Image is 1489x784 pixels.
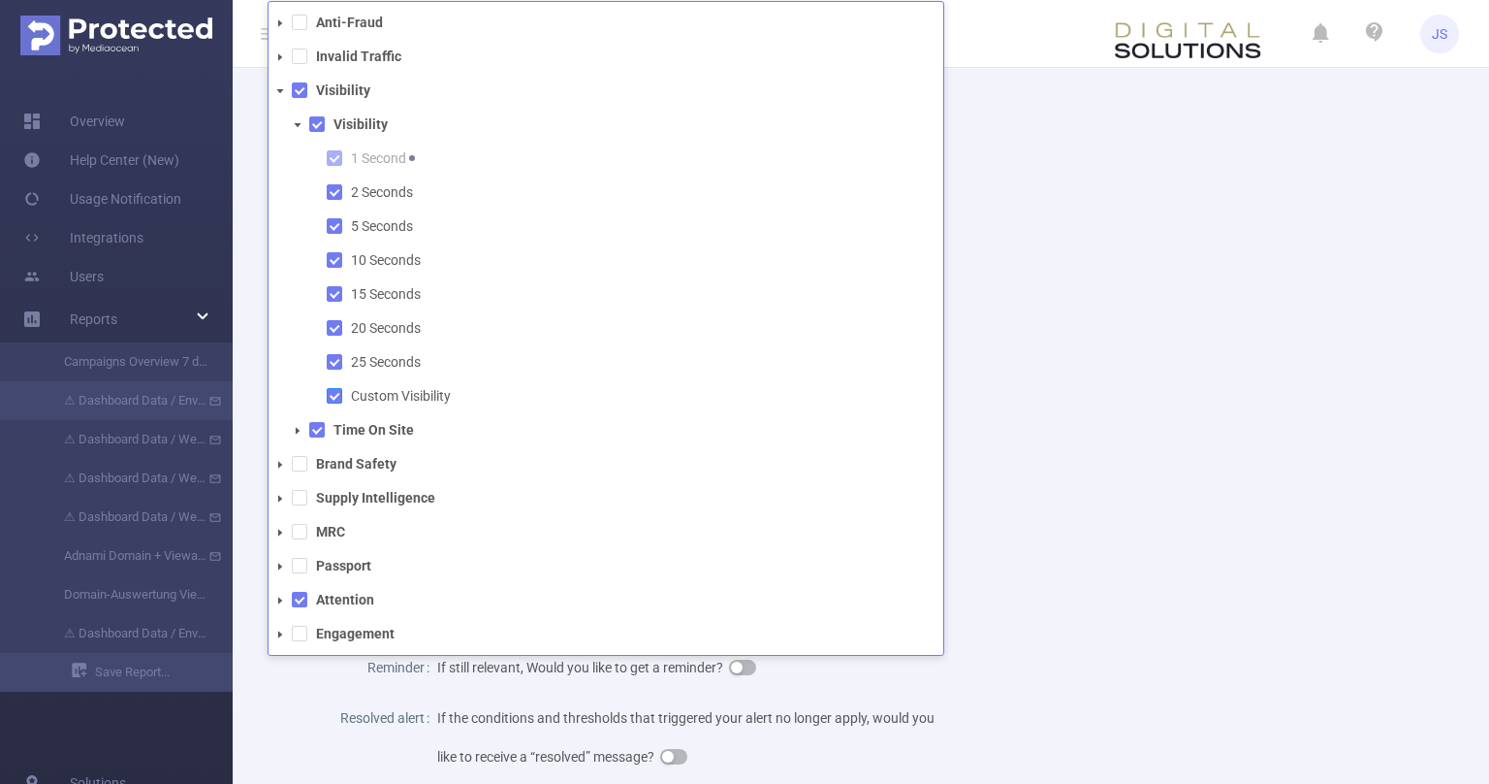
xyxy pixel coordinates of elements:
[23,218,143,257] a: Integrations
[316,15,383,30] strong: Anti-Fraud
[346,281,941,308] span: 15 Seconds
[333,116,388,132] strong: Visibility
[39,614,209,653] a: ⚠ Dashboard Data / Environment + Browser Report 2.0
[70,311,117,327] span: Reports
[23,180,181,218] a: Usage Notification
[316,558,371,573] strong: Passport
[275,596,285,605] i: icon: caret-down
[70,300,117,339] a: Reports
[351,184,413,200] span: 2 Seconds
[437,710,935,765] span: If the conditions and thresholds that triggered your alert no longer apply, would you like to rec...
[346,349,941,376] span: 25 Seconds
[351,150,423,166] span: 1 Second
[351,218,413,234] span: 5 Seconds
[367,660,425,675] span: Reminder
[346,247,941,274] span: 10 Seconds
[351,252,421,268] span: 10 Seconds
[23,257,104,296] a: Users
[340,710,437,726] label: Resolved alert
[351,320,421,336] span: 20 Seconds
[316,49,401,64] strong: Invalid Traffic
[316,82,370,98] strong: Visibility
[39,498,209,537] a: ⚠ Dashboard Data / Weekly catch-up - [DATE]
[333,422,414,438] strong: Time On Site
[23,102,125,141] a: Overview
[275,494,285,504] i: icon: caret-down
[346,180,941,206] span: 2 Seconds
[316,456,396,472] strong: Brand Safety
[275,460,285,470] i: icon: caret-down
[316,490,435,506] strong: Supply Intelligence
[39,537,209,575] a: Adnami Domain + Viewability Report
[316,592,374,607] strong: Attention
[275,86,285,96] i: icon: caret-down
[39,459,209,498] a: ⚠ Dashboard Data / Weekly catch-up - [DATE]
[346,213,941,240] span: 5 Seconds
[351,286,421,302] span: 15 Seconds
[346,315,941,342] span: 20 Seconds
[275,18,285,28] i: icon: caret-down
[23,141,179,180] a: Help Center (New)
[39,420,209,459] a: ⚠ Dashboard Data / Weekly catch-up - [DATE]
[437,660,756,675] span: If still relevant, Would you like to get a reminder?
[351,354,421,370] span: 25 Seconds
[275,562,285,572] i: icon: caret-down
[275,630,285,639] i: icon: caret-down
[293,120,302,130] i: icon: caret-down
[275,52,285,62] i: icon: caret-down
[39,575,209,614] a: Domain-Auswertung Viewability
[39,343,209,381] a: Campaigns Overview 7 days
[293,426,302,436] i: icon: caret-down
[316,524,345,539] strong: MRC
[72,653,233,692] a: Save Report...
[351,388,451,404] span: Custom Visibility
[1432,15,1447,53] span: JS
[20,16,212,55] img: Protected Media
[346,383,941,409] span: Custom Visibility
[39,381,209,420] a: ⚠ Dashboard Data / Environment + Browser Report
[275,528,285,538] i: icon: caret-down
[316,626,395,641] strong: Engagement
